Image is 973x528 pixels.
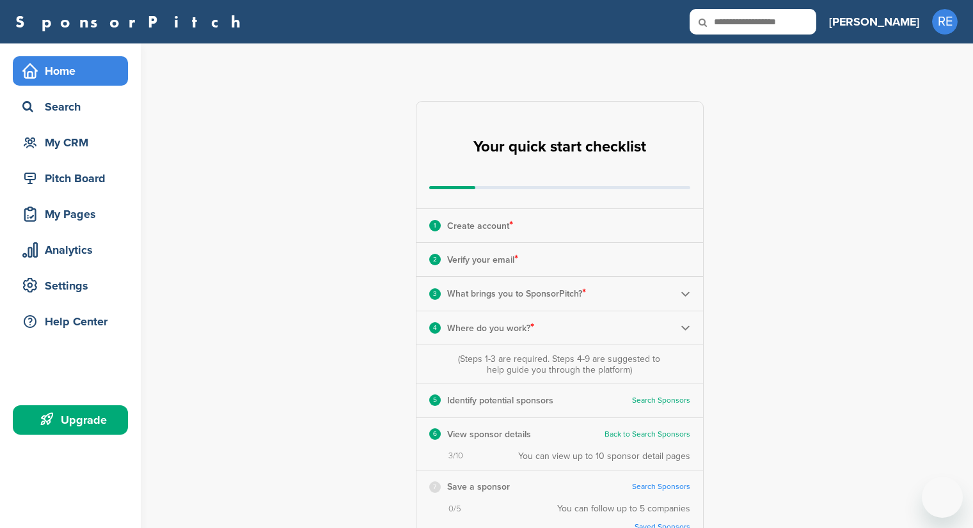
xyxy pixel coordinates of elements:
[13,235,128,265] a: Analytics
[13,199,128,229] a: My Pages
[681,323,690,332] img: Checklist arrow 2
[19,408,128,431] div: Upgrade
[13,56,128,86] a: Home
[447,251,518,268] p: Verify your email
[829,13,919,31] h3: [PERSON_NAME]
[19,59,128,82] div: Home
[447,392,553,408] p: Identify potential sponsors
[19,274,128,297] div: Settings
[13,271,128,300] a: Settings
[13,164,128,193] a: Pitch Board
[13,128,128,157] a: My CRM
[518,451,690,462] div: You can view up to 10 sponsor detail pages
[455,353,663,375] div: (Steps 1-3 are required. Steps 4-9 are suggested to help guide you through the platform)
[19,310,128,333] div: Help Center
[447,479,510,495] p: Save a sponsor
[473,133,646,161] h2: Your quick start checklist
[448,451,463,462] span: 3/10
[681,289,690,299] img: Checklist arrow 2
[13,307,128,336] a: Help Center
[19,131,128,154] div: My CRM
[605,430,690,439] a: Back to Search Sponsors
[13,405,128,435] a: Upgrade
[447,217,513,234] p: Create account
[447,320,534,336] p: Where do you work?
[932,9,958,35] span: RE
[632,396,690,405] a: Search Sponsors
[632,482,690,492] a: Search Sponsors
[429,394,441,406] div: 5
[13,92,128,121] a: Search
[15,13,249,30] a: SponsorPitch
[429,428,441,440] div: 6
[19,238,128,261] div: Analytics
[429,288,441,300] div: 3
[829,8,919,36] a: [PERSON_NAME]
[429,254,441,265] div: 2
[447,285,586,302] p: What brings you to SponsorPitch?
[429,322,441,334] div: 4
[429,481,441,493] div: 7
[429,220,441,231] div: 1
[19,95,128,118] div: Search
[447,426,531,442] p: View sponsor details
[19,167,128,190] div: Pitch Board
[19,203,128,226] div: My Pages
[448,504,461,515] span: 0/5
[922,477,963,518] iframe: Button to launch messaging window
